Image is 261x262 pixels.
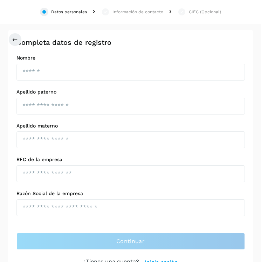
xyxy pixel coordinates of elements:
label: Apellido paterno [16,89,245,95]
span: Continuar [116,237,145,245]
div: Información de contacto [112,9,163,15]
label: Apellido materno [16,123,245,129]
label: Nombre [16,55,245,61]
div: CIEC (Opcional) [189,9,221,15]
label: RFC de la empresa [16,157,245,163]
button: Continuar [16,233,245,250]
h2: Completa datos de registro [16,38,245,47]
div: Datos personales [51,9,87,15]
label: Razón Social de la empresa [16,191,245,196]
